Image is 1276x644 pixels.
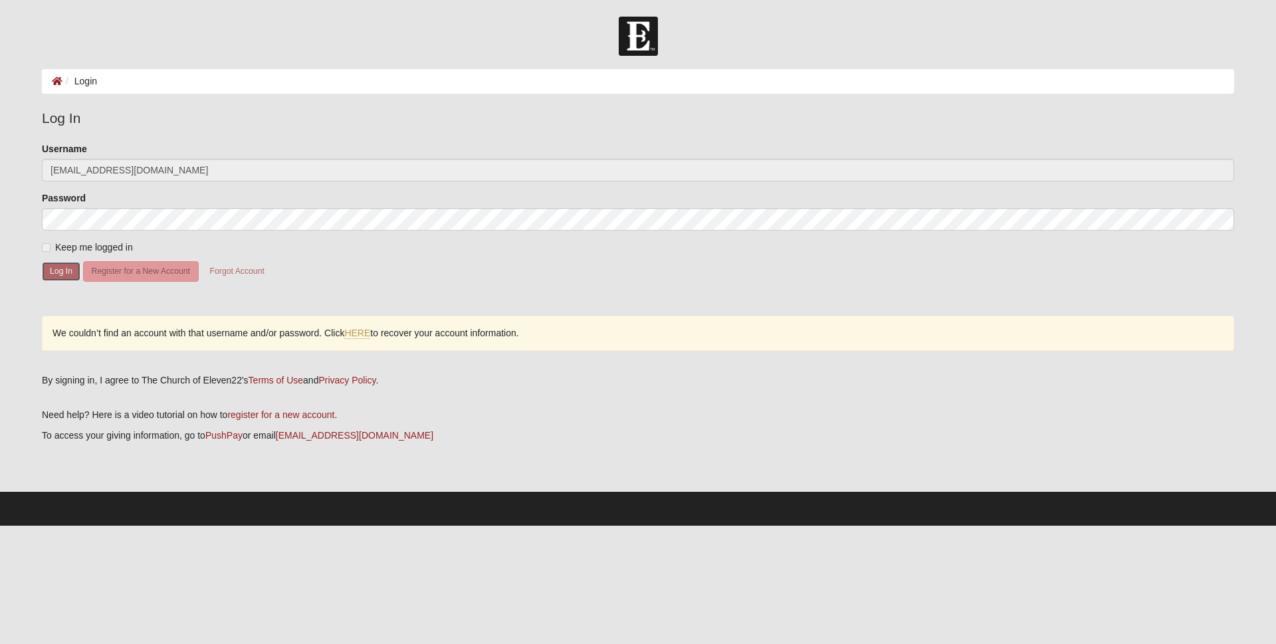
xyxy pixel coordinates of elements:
[249,375,303,385] a: Terms of Use
[619,17,658,56] img: Church of Eleven22 Logo
[42,429,1234,443] p: To access your giving information, go to or email
[83,261,199,282] button: Register for a New Account
[42,243,51,252] input: Keep me logged in
[42,142,87,156] label: Username
[344,328,370,339] a: HERE
[62,74,97,88] li: Login
[42,191,86,205] label: Password
[318,375,375,385] a: Privacy Policy
[276,430,433,441] a: [EMAIL_ADDRESS][DOMAIN_NAME]
[227,409,334,420] a: register for a new account
[205,430,243,441] a: PushPay
[42,374,1234,387] div: By signing in, I agree to The Church of Eleven22's and .
[42,262,80,281] button: Log In
[42,408,1234,422] p: Need help? Here is a video tutorial on how to .
[42,316,1234,351] div: We couldn’t find an account with that username and/or password. Click to recover your account inf...
[55,242,133,253] span: Keep me logged in
[201,261,273,282] button: Forgot Account
[42,108,1234,129] legend: Log In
